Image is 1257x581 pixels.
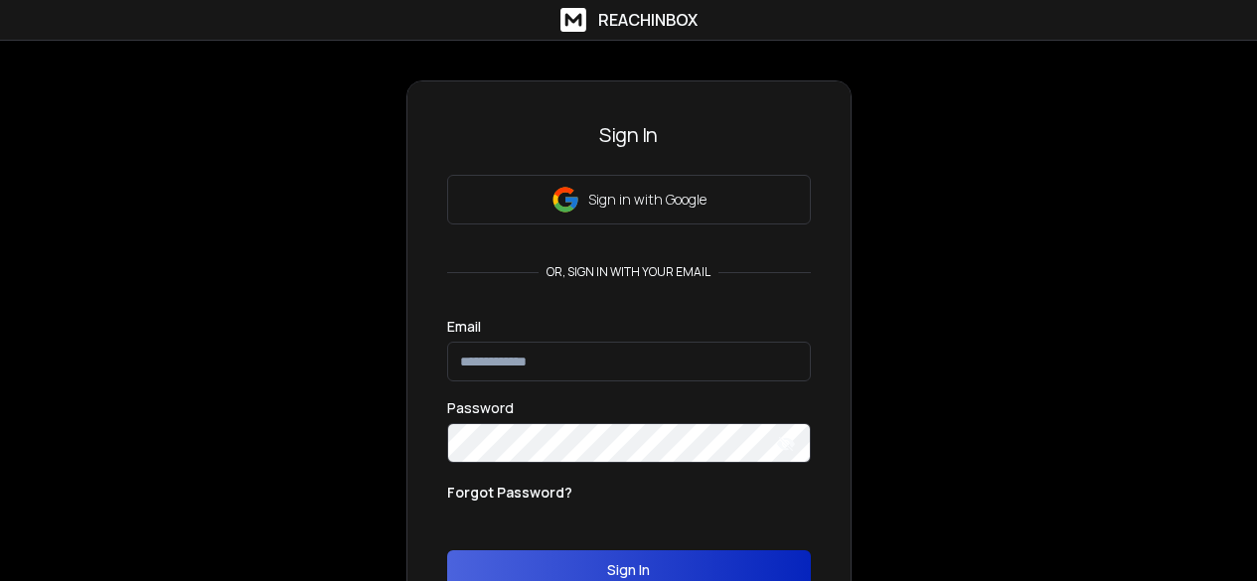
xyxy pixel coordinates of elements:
[598,8,698,32] h1: ReachInbox
[447,175,811,224] button: Sign in with Google
[447,401,514,415] label: Password
[447,483,572,503] p: Forgot Password?
[588,190,707,210] p: Sign in with Google
[447,121,811,149] h3: Sign In
[560,8,698,32] a: ReachInbox
[539,264,718,280] p: or, sign in with your email
[447,320,481,334] label: Email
